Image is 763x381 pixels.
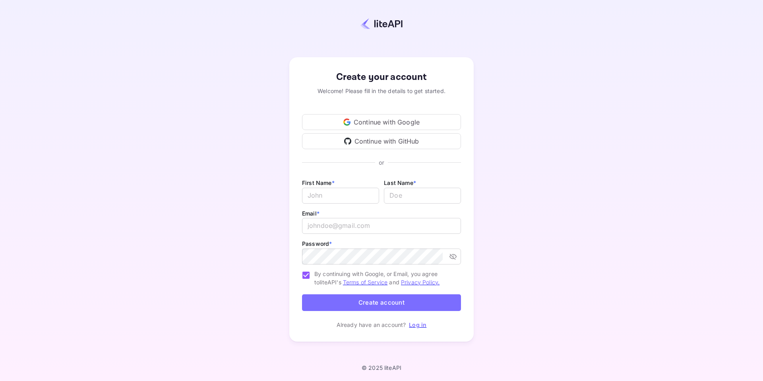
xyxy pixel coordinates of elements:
[384,179,416,186] label: Last Name
[343,279,387,286] a: Terms of Service
[384,188,461,204] input: Doe
[362,364,401,371] p: © 2025 liteAPI
[446,249,460,264] button: toggle password visibility
[302,179,335,186] label: First Name
[401,279,440,286] a: Privacy Policy.
[302,294,461,311] button: Create account
[302,218,461,234] input: johndoe@gmail.com
[409,321,426,328] a: Log in
[302,133,461,149] div: Continue with GitHub
[302,188,379,204] input: John
[302,210,320,217] label: Email
[302,240,332,247] label: Password
[302,70,461,84] div: Create your account
[302,87,461,95] div: Welcome! Please fill in the details to get started.
[337,321,406,329] p: Already have an account?
[360,18,403,29] img: liteapi
[314,270,455,286] span: By continuing with Google, or Email, you agree to liteAPI's and
[302,114,461,130] div: Continue with Google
